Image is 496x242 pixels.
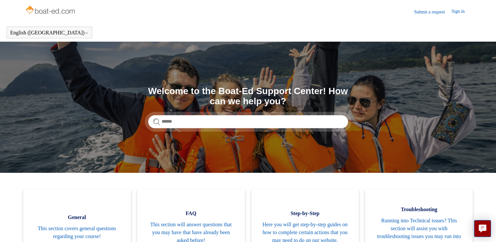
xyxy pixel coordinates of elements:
span: This section covers general questions regarding your course! [33,225,121,240]
button: English ([GEOGRAPHIC_DATA]) [10,30,89,36]
button: Live chat [474,220,491,237]
span: General [33,213,121,221]
input: Search [148,115,348,128]
span: Step-by-Step [261,210,349,217]
img: Boat-Ed Help Center home page [25,4,77,17]
a: Sign in [451,8,471,16]
a: Submit a request [414,9,451,15]
span: FAQ [147,210,235,217]
span: Troubleshooting [375,206,463,213]
h1: Welcome to the Boat-Ed Support Center! How can we help you? [148,86,348,107]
